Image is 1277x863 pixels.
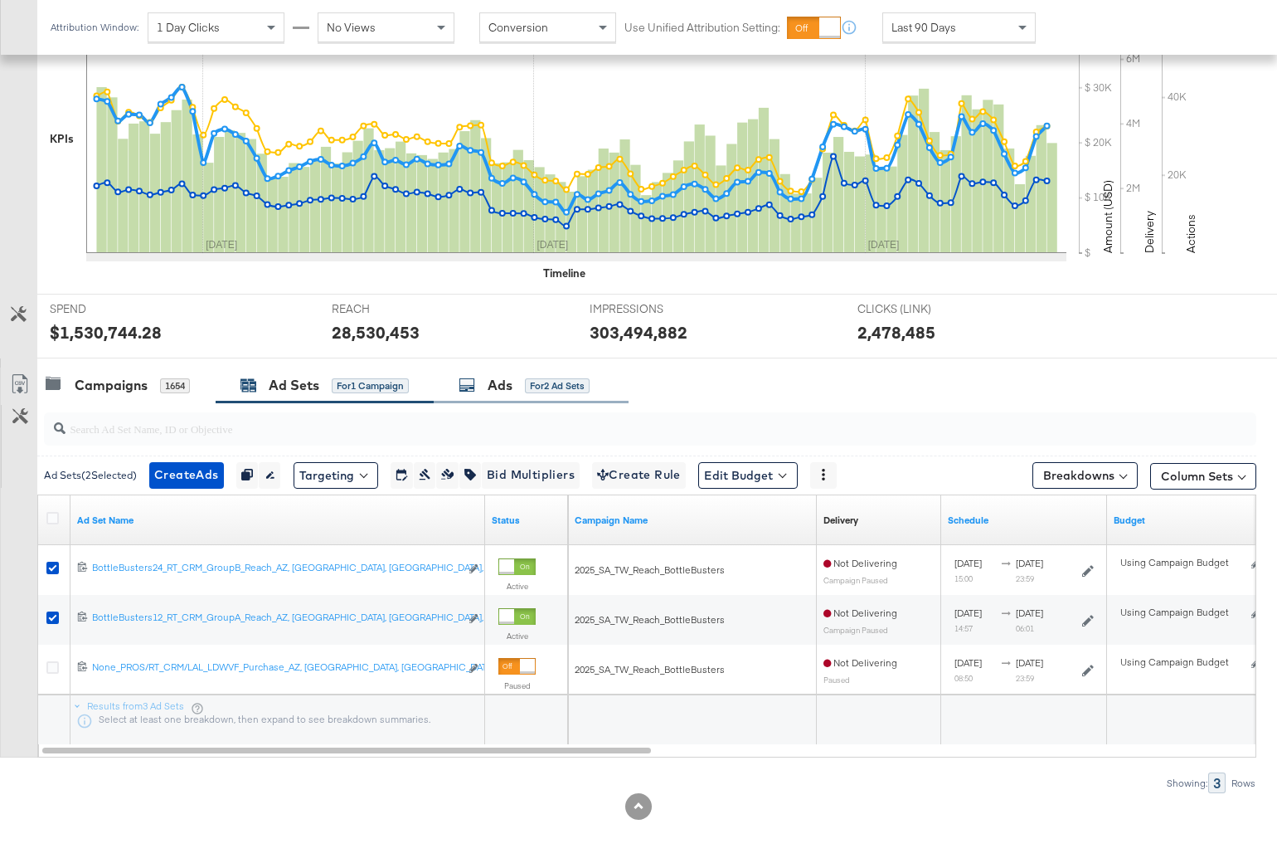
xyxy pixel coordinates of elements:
a: Shows the current state of your Ad Set. [492,514,561,527]
span: [DATE] [954,557,982,569]
div: Ads [488,376,512,395]
div: Ad Sets ( 2 Selected) [44,468,137,483]
button: Edit Budget [698,462,798,489]
text: Amount (USD) [1100,180,1115,253]
a: Your Ad Set name. [77,514,478,527]
sub: 15:00 [954,573,973,583]
div: Timeline [543,266,585,281]
div: Using Campaign Budget [1120,606,1247,619]
div: 2,478,485 [857,320,935,344]
a: None_PROS/RT_CRM/LAL_LDWVF_Purchase_AZ, [GEOGRAPHIC_DATA], [GEOGRAPHIC_DATA], [GEOGRAPHIC_DATA], ... [92,661,459,678]
span: CLICKS (LINK) [857,301,982,317]
label: Active [498,631,536,641]
div: Rows [1231,778,1256,789]
span: Conversion [488,20,548,35]
span: [DATE] [954,656,982,669]
label: Use Unified Attribution Setting: [624,20,780,36]
a: BottleBusters24_RT_CRM_GroupB_Reach_AZ, [GEOGRAPHIC_DATA], [GEOGRAPHIC_DATA], [GEOGRAPHIC_DATA], ... [92,561,459,578]
button: Breakdowns [1032,462,1138,489]
span: [DATE] [954,607,982,619]
sub: Campaign Paused [823,575,888,585]
div: Delivery [823,514,858,527]
a: Shows the current budget of Ad Set. [1114,514,1266,527]
span: Not Delivering [823,607,897,619]
div: Using Campaign Budget [1120,556,1247,569]
span: Create Ads [154,465,219,485]
div: 1654 [160,378,190,393]
sub: 08:50 [954,673,973,683]
span: Not Delivering [823,557,897,569]
span: 2025_SA_TW_Reach_BottleBusters [575,663,725,675]
button: Column Sets [1150,463,1256,490]
div: for 1 Campaign [332,378,409,393]
div: 28,530,453 [332,320,420,344]
sub: 14:57 [954,623,973,633]
label: Active [498,581,536,592]
a: Your campaign name. [575,514,810,527]
sub: Campaign Paused [823,625,888,635]
sub: 23:59 [1016,573,1034,583]
div: Attribution Window: [50,22,139,33]
span: 2025_SA_TW_Reach_BottleBusters [575,613,725,626]
span: 1 Day Clicks [157,20,220,35]
div: BottleBusters12_RT_CRM_GroupA_Reach_AZ, [GEOGRAPHIC_DATA], [GEOGRAPHIC_DATA], [GEOGRAPHIC_DATA], ... [92,611,459,624]
span: [DATE] [1016,557,1043,569]
button: Bid Multipliers [481,462,580,489]
span: No Views [327,20,376,35]
div: Campaigns [75,376,148,395]
a: Reflects the ability of your Ad Set to achieve delivery based on ad states, schedule and budget. [823,514,858,527]
button: CreateAds [149,462,224,489]
span: IMPRESSIONS [590,301,714,317]
span: Last 90 Days [891,20,956,35]
div: Showing: [1166,778,1208,789]
span: Create Rule [597,465,681,485]
div: KPIs [50,131,74,147]
div: 3 [1208,773,1226,793]
input: Search Ad Set Name, ID or Objective [66,406,1148,438]
div: BottleBusters24_RT_CRM_GroupB_Reach_AZ, [GEOGRAPHIC_DATA], [GEOGRAPHIC_DATA], [GEOGRAPHIC_DATA], ... [92,561,459,574]
span: 2025_SA_TW_Reach_BottleBusters [575,563,725,576]
div: 303,494,882 [590,320,687,344]
div: Ad Sets [269,376,319,395]
a: BottleBusters12_RT_CRM_GroupA_Reach_AZ, [GEOGRAPHIC_DATA], [GEOGRAPHIC_DATA], [GEOGRAPHIC_DATA], ... [92,611,459,628]
sub: Paused [823,675,850,685]
span: Not Delivering [823,656,897,669]
span: REACH [332,301,456,317]
div: $1,530,744.28 [50,320,162,344]
span: SPEND [50,301,174,317]
span: Bid Multipliers [487,465,575,485]
sub: 06:01 [1016,623,1034,633]
div: None_PROS/RT_CRM/LAL_LDWVF_Purchase_AZ, [GEOGRAPHIC_DATA], [GEOGRAPHIC_DATA], [GEOGRAPHIC_DATA], ... [92,661,459,674]
div: for 2 Ad Sets [525,378,590,393]
label: Paused [498,680,536,691]
text: Delivery [1142,211,1157,253]
span: [DATE] [1016,656,1043,669]
button: Create Rule [592,462,686,489]
a: Shows when your Ad Set is scheduled to deliver. [948,514,1100,527]
div: Using Campaign Budget [1120,656,1247,669]
text: Actions [1183,214,1198,253]
sub: 23:59 [1016,673,1034,683]
span: [DATE] [1016,607,1043,619]
button: Targeting [294,462,378,489]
